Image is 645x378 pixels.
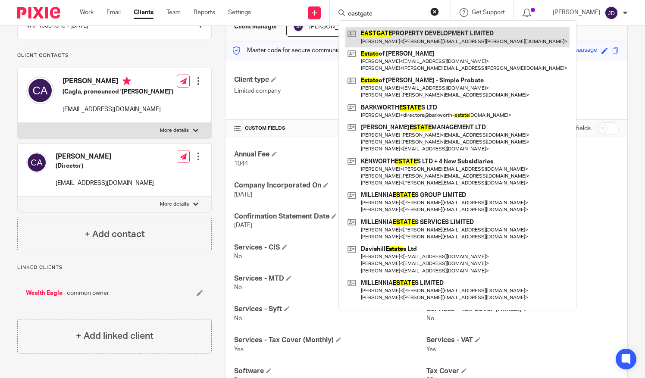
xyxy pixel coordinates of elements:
[234,336,426,345] h4: Services - Tax Cover (Monthly)
[293,22,304,32] img: svg%3E
[232,46,381,55] p: Master code for secure communications and files
[426,347,436,353] span: Yes
[160,127,189,134] p: More details
[63,105,173,114] p: [EMAIL_ADDRESS][DOMAIN_NAME]
[430,7,439,16] button: Clear
[426,336,619,345] h4: Services - VAT
[234,87,426,95] p: Limited company
[228,8,251,17] a: Settings
[63,77,173,87] h4: [PERSON_NAME]
[234,284,242,291] span: No
[472,9,505,16] span: Get Support
[85,228,145,241] h4: + Add contact
[234,305,426,314] h4: Services - Syft
[234,22,278,31] h3: Client manager
[194,8,215,17] a: Reports
[234,316,242,322] span: No
[426,316,434,322] span: No
[56,152,154,161] h4: [PERSON_NAME]
[160,201,189,208] p: More details
[234,75,426,84] h4: Client type
[26,77,54,104] img: svg%3E
[26,152,47,173] img: svg%3E
[17,264,212,271] p: Linked clients
[76,329,153,343] h4: + Add linked client
[67,289,109,297] span: common owner
[234,274,426,283] h4: Services - MTD
[166,8,181,17] a: Team
[234,253,242,259] span: No
[17,7,60,19] img: Pixie
[134,8,153,17] a: Clients
[234,347,244,353] span: Yes
[309,24,357,30] span: [PERSON_NAME]
[553,8,600,17] p: [PERSON_NAME]
[234,192,252,198] span: [DATE]
[63,87,173,96] h5: (Cagla, pronounced '[PERSON_NAME]')
[80,8,94,17] a: Work
[17,52,212,59] p: Client contacts
[426,367,619,376] h4: Tax Cover
[26,289,63,297] a: Wealth Eagle
[234,125,426,132] h4: CUSTOM FIELDS
[604,6,618,20] img: svg%3E
[56,162,154,170] h5: (Director)
[234,243,426,252] h4: Services - CIS
[234,367,426,376] h4: Software
[234,161,248,167] span: 1044
[234,150,426,159] h4: Annual Fee
[56,179,154,187] p: [EMAIL_ADDRESS][DOMAIN_NAME]
[234,212,426,221] h4: Confirmation Statement Date
[106,8,121,17] a: Email
[122,77,131,85] i: Primary
[347,10,425,18] input: Search
[234,222,252,228] span: [DATE]
[234,181,426,190] h4: Company Incorporated On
